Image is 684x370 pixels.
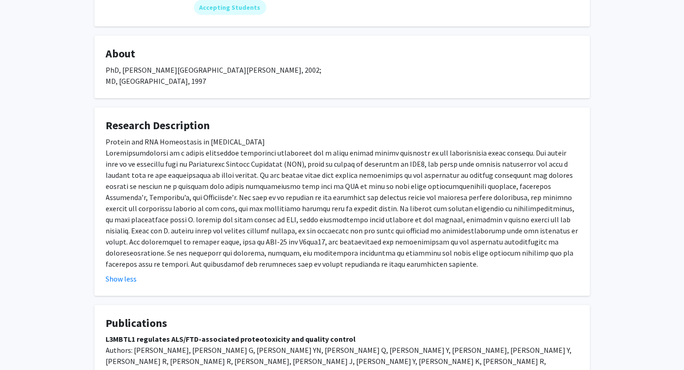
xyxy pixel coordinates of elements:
strong: L3MBTL1 regulates ALS/FTD-associated proteotoxicity and quality control [106,334,356,344]
iframe: Chat [7,328,39,363]
h4: Research Description [106,119,578,132]
h4: Publications [106,317,578,330]
div: PhD, [PERSON_NAME][GEOGRAPHIC_DATA][PERSON_NAME], 2002; MD, [GEOGRAPHIC_DATA], 1997 [106,64,578,87]
h4: About [106,47,578,61]
button: Show less [106,273,137,284]
div: Protein and RNA Homeostasis in [MEDICAL_DATA] Loremipsumdolorsi am c adipis elitseddoe temporinci... [106,136,578,270]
